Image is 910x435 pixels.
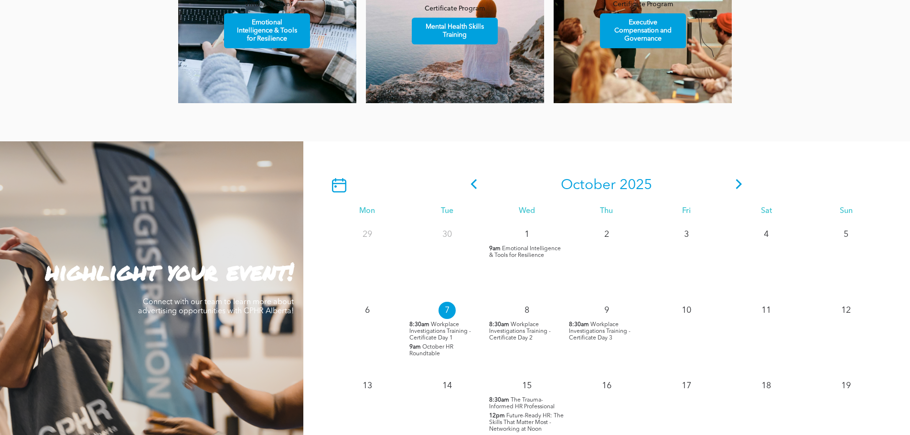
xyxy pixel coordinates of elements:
[601,14,685,48] span: Executive Compensation and Governance
[489,246,561,258] span: Emotional Intelligence & Tools for Resilience
[359,302,376,319] p: 6
[409,321,429,328] span: 8:30am
[489,397,509,403] span: 8:30am
[412,18,498,44] a: Mental Health Skills Training
[567,207,646,216] div: Thu
[45,254,294,288] strong: highlight your event!
[409,344,421,350] span: 9am
[224,13,310,48] a: Emotional Intelligence & Tools for Resilience
[489,413,564,432] span: Future-Ready HR: The Skills That Matter Most - Networking at Noon
[439,377,456,394] p: 14
[489,413,505,419] span: 12pm
[598,302,615,319] p: 9
[413,18,496,44] span: Mental Health Skills Training
[489,321,509,328] span: 8:30am
[489,322,551,341] span: Workplace Investigations Training - Certificate Day 2
[678,302,695,319] p: 10
[489,397,555,410] span: The Trauma-Informed HR Professional
[837,302,855,319] p: 12
[758,377,775,394] p: 18
[758,226,775,243] p: 4
[678,377,695,394] p: 17
[489,245,501,252] span: 9am
[518,377,535,394] p: 15
[439,302,456,319] p: 7
[727,207,806,216] div: Sat
[598,377,615,394] p: 16
[569,322,631,341] span: Workplace Investigations Training - Certificate Day 3
[407,207,487,216] div: Tue
[409,322,471,341] span: Workplace Investigations Training - Certificate Day 1
[359,377,376,394] p: 13
[837,377,855,394] p: 19
[225,14,309,48] span: Emotional Intelligence & Tools for Resilience
[518,302,535,319] p: 8
[518,226,535,243] p: 1
[837,226,855,243] p: 5
[439,226,456,243] p: 30
[409,344,453,357] span: October HR Roundtable
[327,207,407,216] div: Mon
[598,226,615,243] p: 2
[487,207,567,216] div: Wed
[359,226,376,243] p: 29
[647,207,727,216] div: Fri
[620,178,652,192] span: 2025
[758,302,775,319] p: 11
[678,226,695,243] p: 3
[806,207,886,216] div: Sun
[600,13,686,48] a: Executive Compensation and Governance
[561,178,616,192] span: October
[138,298,294,315] span: Connect with our team to learn more about advertising opportunities with CPHR Alberta!
[569,321,589,328] span: 8:30am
